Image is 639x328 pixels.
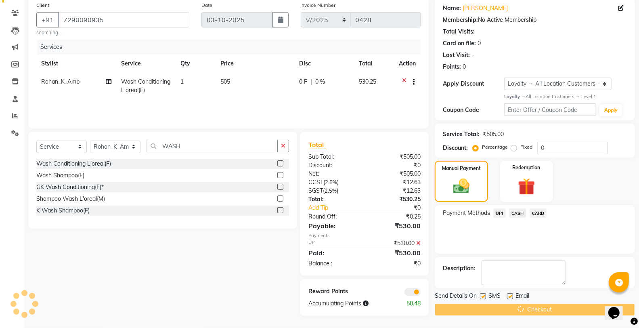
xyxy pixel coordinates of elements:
[36,160,111,168] div: Wash Conditioning L'oreal(F)
[302,221,365,231] div: Payable:
[302,239,365,248] div: UPI
[365,178,427,187] div: ₹12.63
[36,2,49,9] label: Client
[365,212,427,221] div: ₹0.25
[443,106,504,114] div: Coupon Code
[176,55,215,73] th: Qty
[443,209,490,217] span: Payment Methods
[180,78,184,85] span: 1
[302,299,396,308] div: Accumulating Points
[443,4,461,13] div: Name:
[301,2,336,9] label: Invoice Number
[504,94,526,99] strong: Loyalty →
[308,232,421,239] div: Payments
[302,212,365,221] div: Round Off:
[504,93,627,100] div: All Location Customers → Level 1
[471,51,474,59] div: -
[605,296,631,320] iframe: chat widget
[365,221,427,231] div: ₹530.00
[463,63,466,71] div: 0
[509,208,526,218] span: CASH
[443,144,468,152] div: Discount:
[478,39,481,48] div: 0
[201,2,212,9] label: Date
[36,206,90,215] div: K Wash Shampoo(F)
[302,204,375,212] a: Add Tip
[365,259,427,268] div: ₹0
[36,29,189,36] small: searching...
[365,187,427,195] div: ₹12.63
[308,141,327,149] span: Total
[443,16,627,24] div: No Active Membership
[365,239,427,248] div: ₹530.00
[325,187,337,194] span: 2.5%
[37,40,427,55] div: Services
[443,80,504,88] div: Apply Discount
[443,39,476,48] div: Card on file:
[443,16,478,24] div: Membership:
[116,55,176,73] th: Service
[365,153,427,161] div: ₹505.00
[302,170,365,178] div: Net:
[365,248,427,258] div: ₹530.00
[302,195,365,204] div: Total:
[365,170,427,178] div: ₹505.00
[302,161,365,170] div: Discount:
[41,78,80,85] span: Rohan_K_Amb
[316,78,325,86] span: 0 %
[463,4,508,13] a: [PERSON_NAME]
[308,179,323,186] span: CGST
[513,176,541,197] img: _gift.svg
[311,78,312,86] span: |
[482,143,508,151] label: Percentage
[394,55,421,73] th: Action
[448,177,475,196] img: _cash.svg
[36,195,105,203] div: Shampoo Wash L'oreal(M)
[220,78,230,85] span: 505
[365,195,427,204] div: ₹530.25
[36,55,116,73] th: Stylist
[520,143,532,151] label: Fixed
[325,179,337,185] span: 2.5%
[308,187,323,194] span: SGST
[365,161,427,170] div: ₹0
[443,27,475,36] div: Total Visits:
[302,178,365,187] div: ( )
[302,153,365,161] div: Sub Total:
[302,248,365,258] div: Paid:
[300,78,308,86] span: 0 F
[302,187,365,195] div: ( )
[147,140,278,152] input: Search or Scan
[488,292,501,302] span: SMS
[493,208,506,218] span: UPI
[443,130,480,139] div: Service Total:
[435,292,477,302] span: Send Details On
[442,165,481,172] label: Manual Payment
[36,171,84,180] div: Wash Shampoo(F)
[295,55,354,73] th: Disc
[302,287,365,296] div: Reward Points
[396,299,427,308] div: 50.48
[58,12,189,27] input: Search by Name/Mobile/Email/Code
[513,164,541,171] label: Redemption
[443,63,461,71] div: Points:
[504,103,596,116] input: Enter Offer / Coupon Code
[216,55,295,73] th: Price
[530,208,547,218] span: CARD
[599,104,622,116] button: Apply
[36,12,59,27] button: +91
[443,51,470,59] div: Last Visit:
[359,78,376,85] span: 530.25
[36,183,104,191] div: GK Wash Conditioning(F)*
[354,55,394,73] th: Total
[515,292,529,302] span: Email
[121,78,170,94] span: Wash Conditioning L'oreal(F)
[483,130,504,139] div: ₹505.00
[443,264,475,273] div: Description:
[375,204,427,212] div: ₹0
[302,259,365,268] div: Balance :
